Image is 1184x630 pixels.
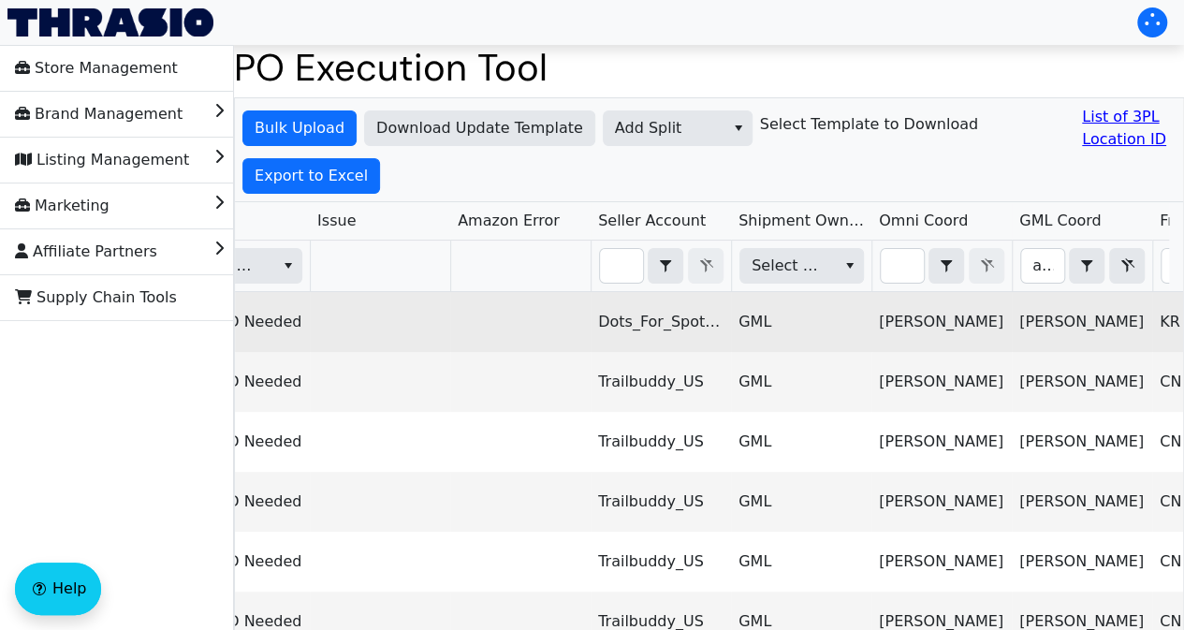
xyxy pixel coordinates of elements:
[738,210,864,232] span: Shipment Owner
[364,110,595,146] button: Download Update Template
[376,117,583,139] span: Download Update Template
[255,165,368,187] span: Export to Excel
[731,241,871,292] th: Filter
[52,578,86,600] span: Help
[255,117,344,139] span: Bulk Upload
[881,249,924,283] input: Filter
[731,352,871,412] td: GML
[591,241,731,292] th: Filter
[731,532,871,592] td: GML
[752,255,821,277] span: Select Shipment Owner
[1012,352,1152,412] td: [PERSON_NAME]
[15,191,110,221] span: Marketing
[871,352,1012,412] td: [PERSON_NAME]
[15,53,178,83] span: Store Management
[7,8,213,37] img: Thrasio Logo
[1012,241,1152,292] th: Filter
[871,472,1012,532] td: [PERSON_NAME]
[1082,106,1176,151] a: List of 3PL Location ID
[1021,249,1064,283] input: Filter
[591,532,731,592] td: Trailbuddy_US
[1070,249,1104,283] button: select
[317,210,356,232] span: Issue
[1012,472,1152,532] td: [PERSON_NAME]
[836,249,863,283] button: select
[731,292,871,352] td: GML
[879,210,968,232] span: Omni Coord
[1012,412,1152,472] td: [PERSON_NAME]
[1109,248,1145,284] button: Clear
[1012,532,1152,592] td: [PERSON_NAME]
[15,237,157,267] span: Affiliate Partners
[15,99,183,129] span: Brand Management
[871,412,1012,472] td: [PERSON_NAME]
[591,472,731,532] td: Trailbuddy_US
[929,249,963,283] button: select
[15,145,189,175] span: Listing Management
[15,563,101,615] button: Help floatingactionbutton
[1069,248,1104,284] span: Choose Operator
[234,45,1184,90] h1: PO Execution Tool
[871,532,1012,592] td: [PERSON_NAME]
[871,241,1012,292] th: Filter
[928,248,964,284] span: Choose Operator
[458,210,560,232] span: Amazon Error
[724,111,752,145] button: select
[871,292,1012,352] td: [PERSON_NAME]
[591,292,731,352] td: Dots_For_Spots_UK
[1019,210,1101,232] span: GML Coord
[242,158,380,194] button: Export to Excel
[598,210,706,232] span: Seller Account
[274,249,301,283] button: select
[1012,292,1152,352] td: [PERSON_NAME]
[731,412,871,472] td: GML
[615,117,713,139] span: Add Split
[591,412,731,472] td: Trailbuddy_US
[760,115,978,133] h6: Select Template to Download
[591,352,731,412] td: Trailbuddy_US
[648,248,683,284] span: Choose Operator
[731,472,871,532] td: GML
[242,110,357,146] button: Bulk Upload
[15,283,177,313] span: Supply Chain Tools
[649,249,682,283] button: select
[600,249,643,283] input: Filter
